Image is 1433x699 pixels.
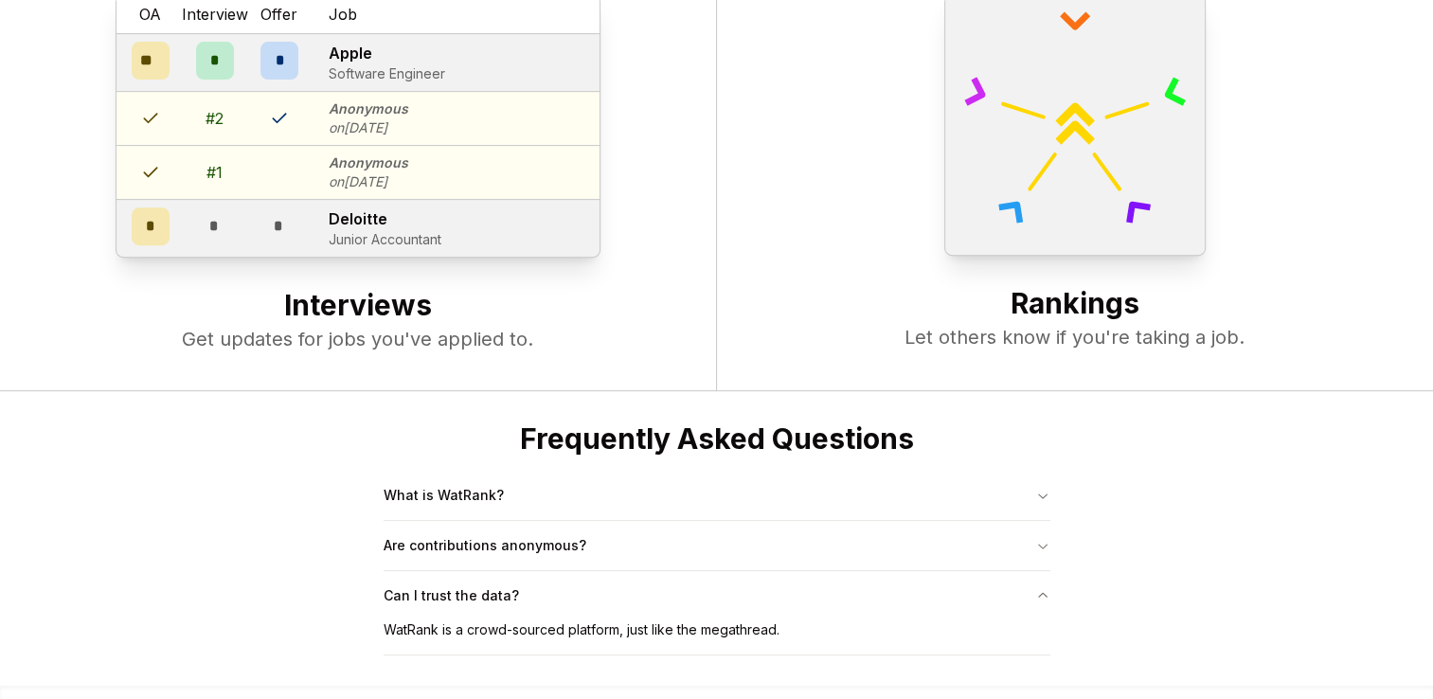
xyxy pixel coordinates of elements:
[755,286,1396,324] h2: Rankings
[384,620,1050,654] div: Can I trust the data?
[329,207,441,230] p: Deloitte
[384,620,1050,654] div: WatRank is a crowd-sourced platform, just like the megathread.
[329,99,408,118] p: Anonymous
[38,326,678,352] p: Get updates for jobs you've applied to.
[329,153,408,172] p: Anonymous
[139,3,161,26] span: OA
[206,161,223,184] div: # 1
[384,521,1050,570] button: Are contributions anonymous?
[329,172,408,191] p: on [DATE]
[384,471,1050,520] button: What is WatRank?
[260,3,297,26] span: Offer
[384,571,1050,620] button: Can I trust the data?
[329,64,445,83] p: Software Engineer
[206,107,224,130] div: # 2
[182,3,248,26] span: Interview
[329,230,441,249] p: Junior Accountant
[38,288,678,326] h2: Interviews
[329,118,408,137] p: on [DATE]
[329,42,445,64] p: Apple
[384,421,1050,456] h2: Frequently Asked Questions
[755,324,1396,350] p: Let others know if you're taking a job.
[329,3,357,26] span: Job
